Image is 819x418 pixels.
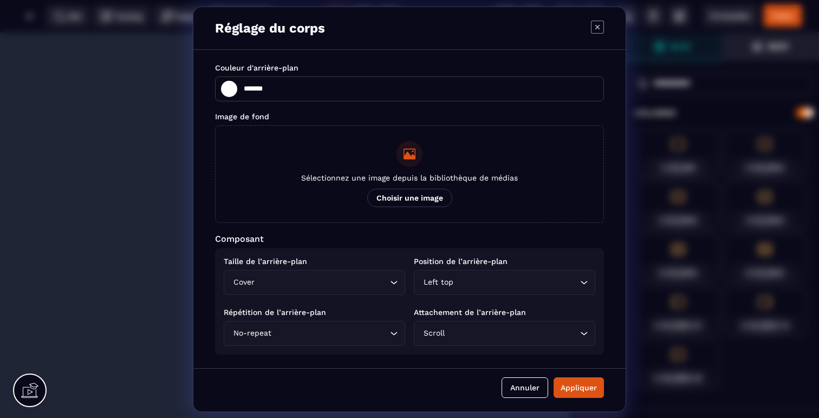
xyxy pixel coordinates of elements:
input: Search for option [456,276,577,288]
p: Couleur d'arrière-plan [215,63,604,72]
div: Search for option [414,321,595,346]
input: Search for option [274,327,387,339]
p: Composant [215,234,604,244]
input: Search for option [257,276,387,288]
div: Appliquer [561,382,597,393]
button: Sélectionnez une image depuis la bibliothèque de médiasChoisir une image [215,125,604,223]
p: Taille de l’arrière-plan [224,257,405,266]
span: Cover [231,276,257,288]
button: Appliquer [554,377,604,398]
span: No-repeat [231,327,274,339]
div: Search for option [224,270,405,295]
p: Attachement de l’arrière-plan [414,308,595,317]
p: Réglage du corps [215,21,325,36]
button: Annuler [502,377,548,398]
p: Position de l’arrière-plan [414,257,595,266]
input: Search for option [447,327,577,339]
span: Left top [421,276,456,288]
p: Répétition de l’arrière-plan [224,308,405,317]
span: Sélectionnez une image depuis la bibliothèque de médias [301,173,518,182]
span: Scroll [421,327,447,339]
p: Image de fond [215,112,604,121]
span: Choisir une image [367,189,452,207]
div: Search for option [414,270,595,295]
div: Search for option [224,321,405,346]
